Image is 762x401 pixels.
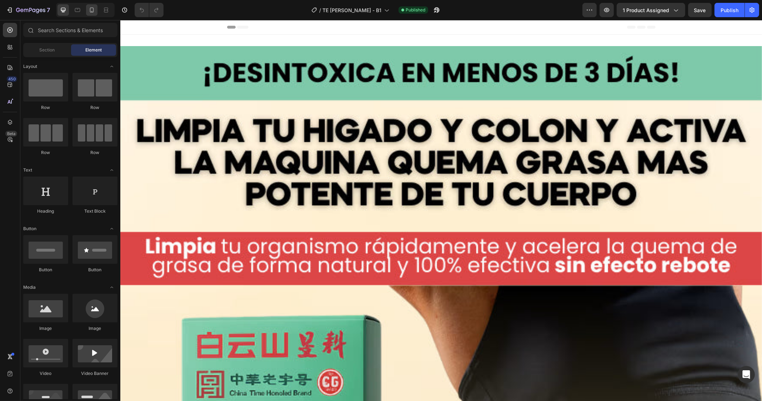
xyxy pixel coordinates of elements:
[715,3,745,17] button: Publish
[406,7,425,13] span: Published
[23,267,68,273] div: Button
[721,6,738,14] div: Publish
[185,23,248,35] span: Glamurify Oficial
[72,370,117,377] div: Video Banner
[40,47,55,53] span: Section
[322,6,381,14] span: TE [PERSON_NAME] - B1
[106,61,117,72] span: Toggle open
[258,21,279,36] a: Inicio
[23,284,36,291] span: Media
[319,6,321,14] span: /
[23,167,32,173] span: Text
[283,26,304,32] span: Catálogo
[617,3,685,17] button: 1 product assigned
[694,7,706,13] span: Save
[182,22,251,36] a: Glamurify Oficial
[3,3,53,17] button: 7
[688,3,712,17] button: Save
[23,63,37,70] span: Layout
[85,47,102,53] span: Element
[7,76,17,82] div: 450
[23,23,117,37] input: Search Sections & Elements
[23,325,68,332] div: Image
[72,267,117,273] div: Button
[23,149,68,156] div: Row
[72,104,117,111] div: Row
[47,6,50,14] p: 7
[262,26,275,32] span: Inicio
[23,208,68,214] div: Heading
[23,104,68,111] div: Row
[357,3,405,9] span: Welcome to our store
[23,370,68,377] div: Video
[72,325,117,332] div: Image
[120,20,762,401] iframe: Design area
[532,21,547,37] summary: Búsqueda
[738,366,755,383] div: Open Intercom Messenger
[72,208,117,214] div: Text Block
[106,164,117,176] span: Toggle open
[623,6,669,14] span: 1 product assigned
[23,226,36,232] span: Button
[106,282,117,293] span: Toggle open
[106,223,117,234] span: Toggle open
[313,26,334,32] span: Contacto
[5,131,17,137] div: Beta
[279,21,309,36] a: Catálogo
[309,21,339,36] a: Contacto
[135,3,164,17] div: Undo/Redo
[72,149,117,156] div: Row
